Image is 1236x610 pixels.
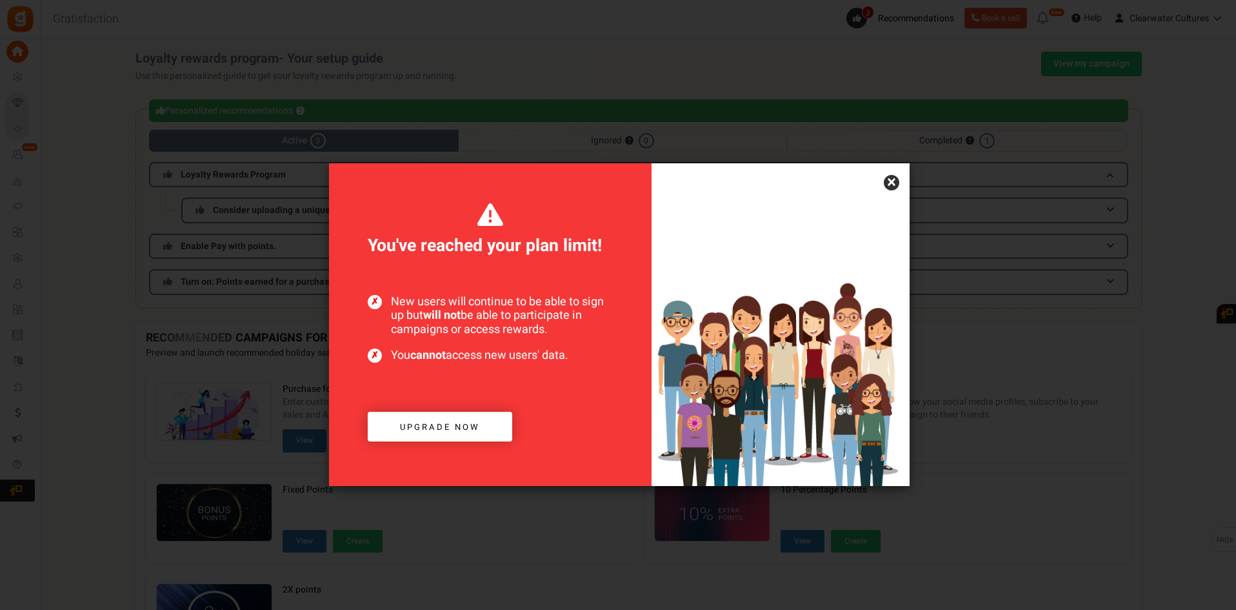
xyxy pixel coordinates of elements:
a: × [884,175,899,190]
b: cannot [410,347,446,364]
a: Upgrade now [368,412,512,442]
span: You've reached your plan limit! [368,202,613,259]
b: will not [423,307,461,324]
img: Increased users [652,228,910,486]
span: Upgrade now [400,421,480,433]
span: New users will continue to be able to sign up but be able to participate in campaigns or access r... [368,295,613,337]
span: You access new users' data. [368,349,613,363]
